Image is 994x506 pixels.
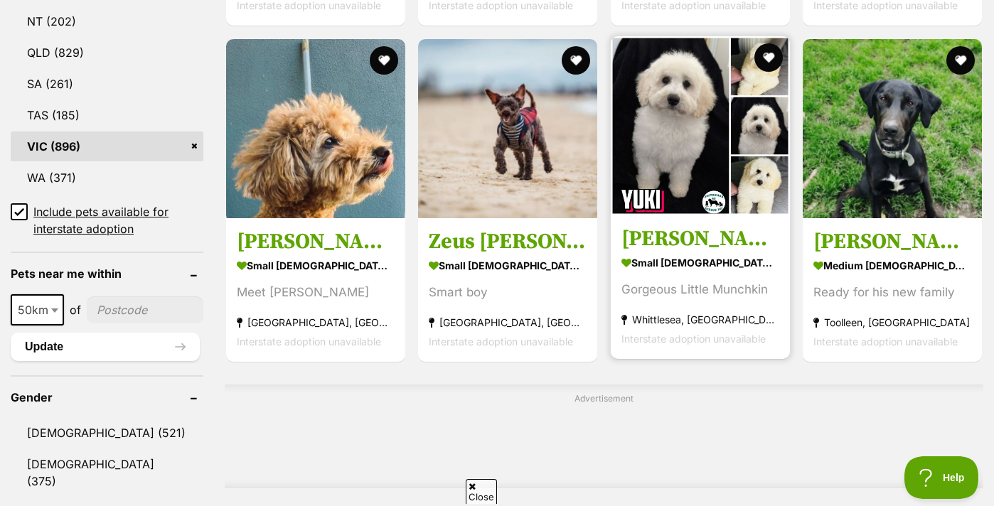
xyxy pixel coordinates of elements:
a: TAS (185) [11,100,203,130]
strong: small [DEMOGRAPHIC_DATA] Dog [237,255,395,276]
h3: Zeus [PERSON_NAME] [429,228,587,255]
strong: Whittlesea, [GEOGRAPHIC_DATA] [621,310,779,329]
h3: [PERSON_NAME] [237,228,395,255]
input: postcode [87,296,203,323]
span: Include pets available for interstate adoption [33,203,203,237]
strong: Toolleen, [GEOGRAPHIC_DATA] [813,313,971,332]
div: Meet [PERSON_NAME] [237,283,395,302]
span: Interstate adoption unavailable [429,335,573,348]
a: [PERSON_NAME] medium [DEMOGRAPHIC_DATA] Dog Ready for his new family Toolleen, [GEOGRAPHIC_DATA] ... [803,217,982,362]
a: QLD (829) [11,38,203,68]
a: [PERSON_NAME] small [DEMOGRAPHIC_DATA] Dog Gorgeous Little Munchkin Whittlesea, [GEOGRAPHIC_DATA]... [611,215,790,359]
a: [DEMOGRAPHIC_DATA] (521) [11,418,203,448]
span: Interstate adoption unavailable [813,335,958,348]
header: Gender [11,391,203,404]
button: favourite [946,46,975,75]
img: Jerry Russellton - Poodle (Miniature) Dog [226,39,405,218]
strong: small [DEMOGRAPHIC_DATA] Dog [429,255,587,276]
span: of [70,301,81,318]
a: NT (202) [11,6,203,36]
button: favourite [562,46,590,75]
a: SA (261) [11,69,203,99]
div: Smart boy [429,283,587,302]
span: Interstate adoption unavailable [621,333,766,345]
span: Interstate adoption unavailable [237,335,381,348]
h3: [PERSON_NAME] [621,225,779,252]
div: Gorgeous Little Munchkin [621,280,779,299]
a: [DEMOGRAPHIC_DATA] (375) [11,449,203,496]
a: Include pets available for interstate adoption [11,203,203,237]
a: [PERSON_NAME] small [DEMOGRAPHIC_DATA] Dog Meet [PERSON_NAME] [GEOGRAPHIC_DATA], [GEOGRAPHIC_DATA... [226,217,405,362]
button: favourite [369,46,397,75]
button: Update [11,333,200,361]
a: WA (371) [11,163,203,193]
span: 50km [12,300,63,320]
a: VIC (896) [11,131,203,161]
strong: [GEOGRAPHIC_DATA], [GEOGRAPHIC_DATA] [429,313,587,332]
img: Matti Illingworth - Kelpie x Pointer Dog [803,39,982,218]
strong: medium [DEMOGRAPHIC_DATA] Dog [813,255,971,276]
span: 50km [11,294,64,325]
a: Zeus [PERSON_NAME] small [DEMOGRAPHIC_DATA] Dog Smart boy [GEOGRAPHIC_DATA], [GEOGRAPHIC_DATA] In... [418,217,597,362]
img: Yuki - Bichon Frise Dog [611,36,790,215]
div: Advertisement [225,384,983,488]
strong: small [DEMOGRAPHIC_DATA] Dog [621,252,779,273]
iframe: Help Scout Beacon - Open [904,456,980,499]
strong: [GEOGRAPHIC_DATA], [GEOGRAPHIC_DATA] [237,313,395,332]
span: Close [466,479,497,504]
div: Ready for his new family [813,283,971,302]
header: Pets near me within [11,267,203,280]
img: Zeus Rivero - Poodle Dog [418,39,597,218]
h3: [PERSON_NAME] [813,228,971,255]
button: favourite [754,43,782,72]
